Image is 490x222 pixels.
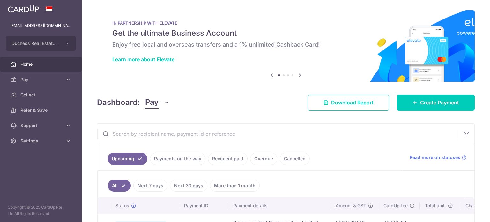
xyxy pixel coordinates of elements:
[210,180,260,192] a: More than 1 month
[336,203,366,209] span: Amount & GST
[20,122,63,129] span: Support
[20,76,63,83] span: Pay
[308,95,389,111] a: Download Report
[179,197,228,214] th: Payment ID
[228,197,330,214] th: Payment details
[112,41,459,49] h6: Enjoy free local and overseas transfers and a 1% unlimited Cashback Card!
[133,180,167,192] a: Next 7 days
[20,138,63,144] span: Settings
[112,56,174,63] a: Learn more about Elevate
[280,153,310,165] a: Cancelled
[250,153,277,165] a: Overdue
[8,5,39,13] img: CardUp
[145,96,170,109] button: Pay
[145,96,159,109] span: Pay
[383,203,408,209] span: CardUp fee
[410,154,467,161] a: Read more on statuses
[108,153,147,165] a: Upcoming
[397,95,475,111] a: Create Payment
[170,180,207,192] a: Next 30 days
[20,61,63,67] span: Home
[112,20,459,26] p: IN PARTNERSHIP WITH ELEVATE
[410,154,460,161] span: Read more on statuses
[97,124,459,144] input: Search by recipient name, payment id or reference
[331,99,374,106] span: Download Report
[97,97,140,108] h4: Dashboard:
[112,28,459,38] h5: Get the ultimate Business Account
[97,10,475,82] img: Renovation banner
[150,153,205,165] a: Payments on the way
[420,99,459,106] span: Create Payment
[6,36,76,51] button: Duchess Real Estate Investment Pte Ltd
[425,203,446,209] span: Total amt.
[20,92,63,98] span: Collect
[115,203,129,209] span: Status
[108,180,131,192] a: All
[208,153,248,165] a: Recipient paid
[11,40,59,47] span: Duchess Real Estate Investment Pte Ltd
[10,22,71,29] p: [EMAIL_ADDRESS][DOMAIN_NAME]
[20,107,63,113] span: Refer & Save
